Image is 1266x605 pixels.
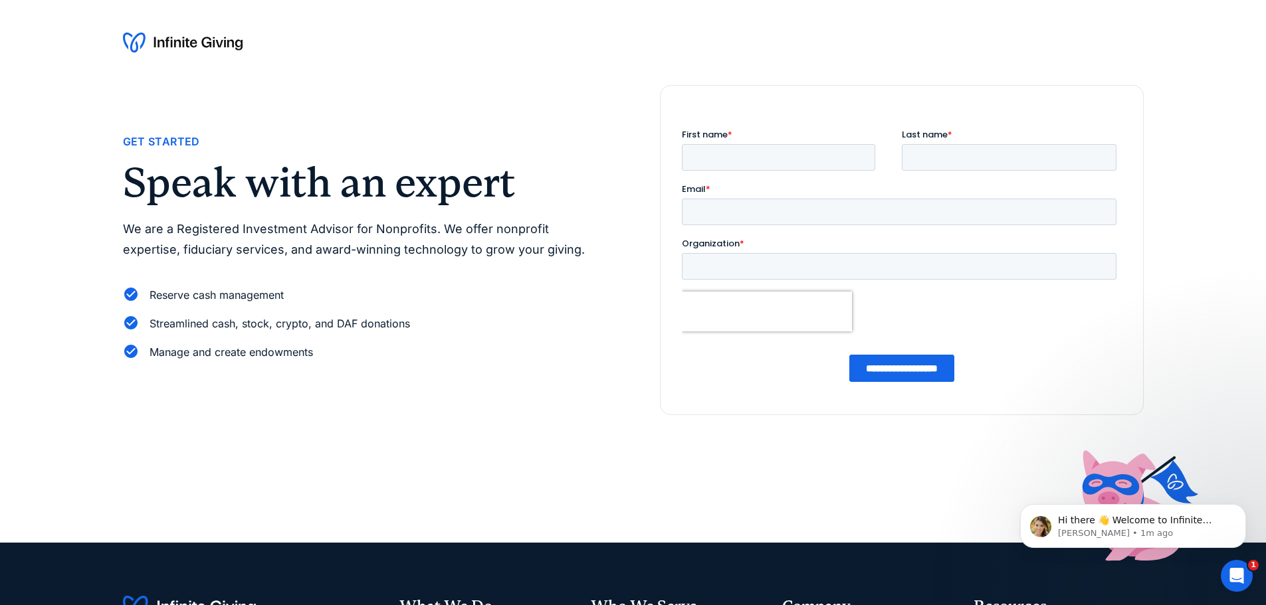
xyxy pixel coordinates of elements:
div: Get Started [123,133,200,151]
h2: Speak with an expert [123,162,607,203]
div: Reserve cash management [150,286,284,304]
iframe: Intercom notifications message [1000,476,1266,569]
span: 1 [1248,560,1259,570]
div: Streamlined cash, stock, crypto, and DAF donations [150,315,410,333]
iframe: Intercom live chat [1221,560,1253,592]
iframe: Form 0 [682,128,1122,393]
div: Manage and create endowments [150,343,313,361]
p: We are a Registered Investment Advisor for Nonprofits. We offer nonprofit expertise, fiduciary se... [123,219,607,260]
